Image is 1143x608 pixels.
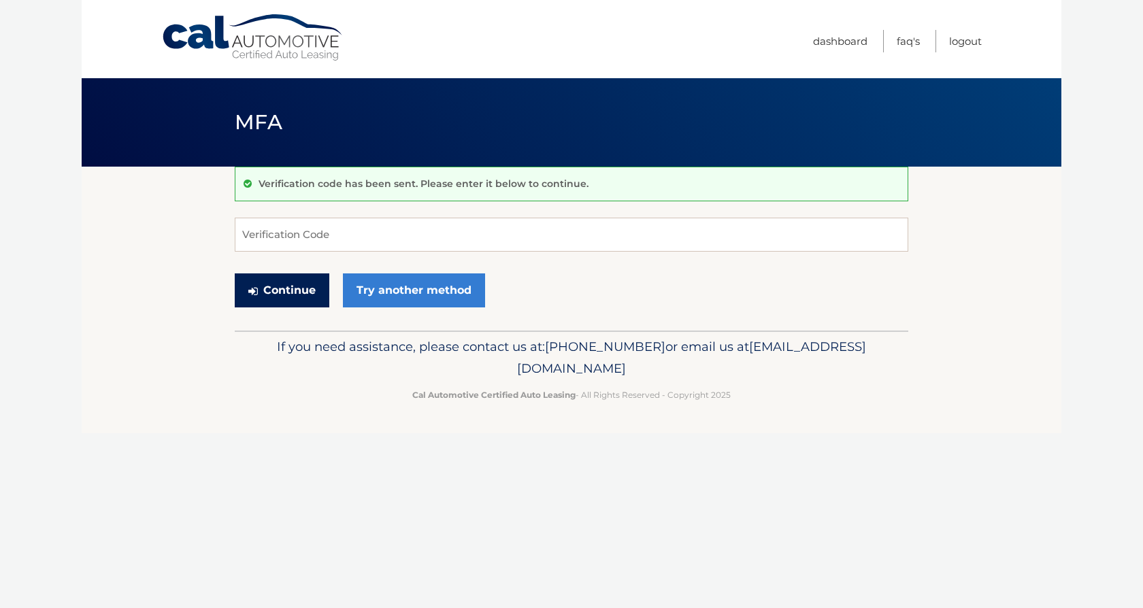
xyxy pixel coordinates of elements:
a: Cal Automotive [161,14,345,62]
a: FAQ's [897,30,920,52]
p: If you need assistance, please contact us at: or email us at [244,336,899,379]
span: MFA [235,109,282,135]
strong: Cal Automotive Certified Auto Leasing [412,390,576,400]
span: [EMAIL_ADDRESS][DOMAIN_NAME] [517,339,866,376]
p: - All Rights Reserved - Copyright 2025 [244,388,899,402]
a: Logout [949,30,982,52]
a: Dashboard [813,30,867,52]
span: [PHONE_NUMBER] [545,339,665,354]
a: Try another method [343,273,485,307]
button: Continue [235,273,329,307]
input: Verification Code [235,218,908,252]
p: Verification code has been sent. Please enter it below to continue. [259,178,589,190]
